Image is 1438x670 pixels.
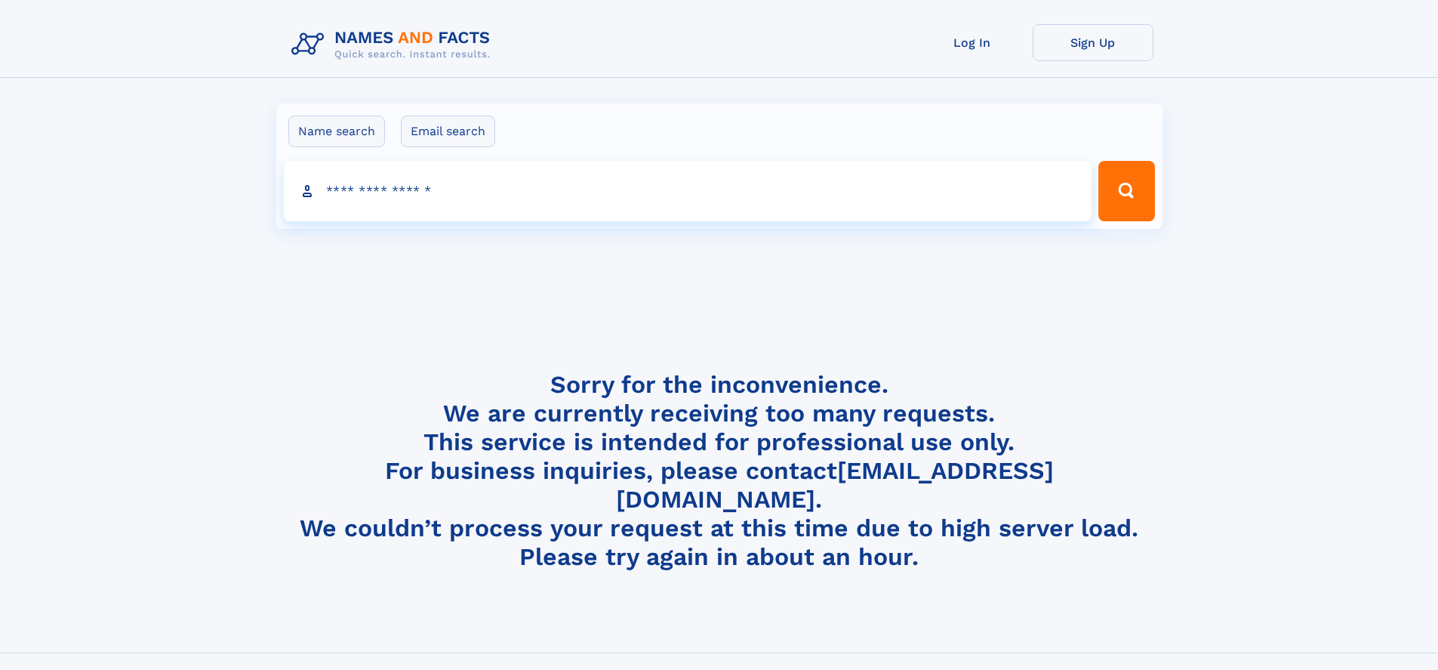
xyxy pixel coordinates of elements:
[288,116,385,147] label: Name search
[401,116,495,147] label: Email search
[912,24,1033,61] a: Log In
[285,24,503,65] img: Logo Names and Facts
[284,161,1092,221] input: search input
[616,456,1054,514] a: [EMAIL_ADDRESS][DOMAIN_NAME]
[1098,161,1154,221] button: Search Button
[1033,24,1153,61] a: Sign Up
[285,370,1153,572] h4: Sorry for the inconvenience. We are currently receiving too many requests. This service is intend...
